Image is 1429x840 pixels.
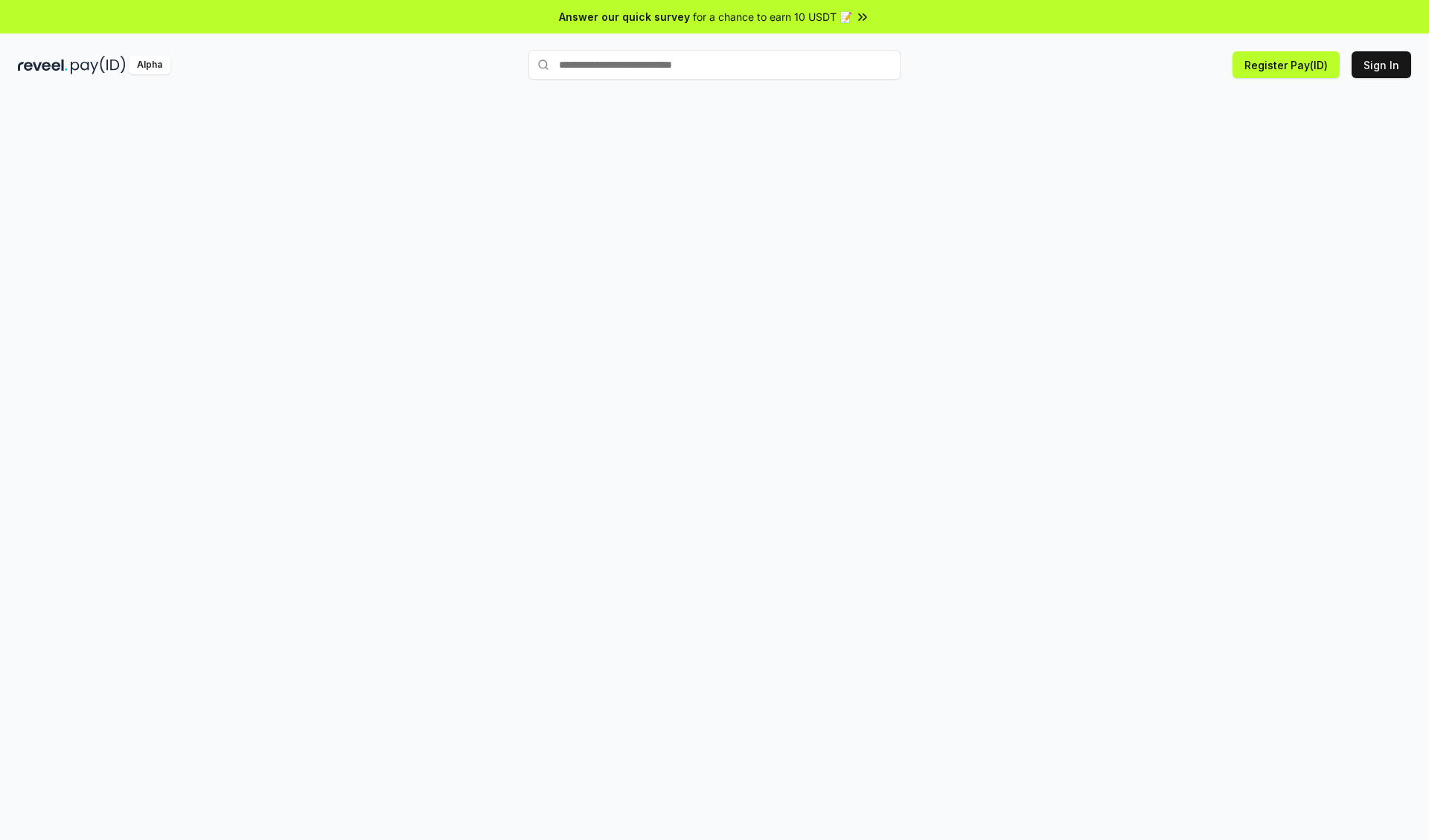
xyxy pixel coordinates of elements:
img: pay_id [71,56,126,74]
span: for a chance to earn 10 USDT 📝 [693,9,852,25]
button: Register Pay(ID) [1233,51,1340,78]
button: Sign In [1352,51,1411,78]
span: Answer our quick survey [559,9,690,25]
div: Alpha [129,56,170,74]
img: reveel_dark [18,56,68,74]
